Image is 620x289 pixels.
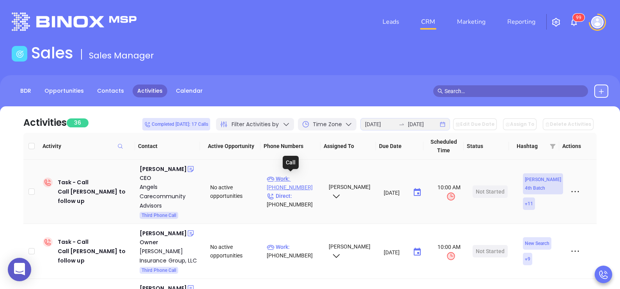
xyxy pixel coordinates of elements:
[267,192,322,209] p: [PHONE_NUMBER]
[384,248,406,256] input: MM/DD/YYYY
[418,14,438,30] a: CRM
[92,85,129,97] a: Contacts
[144,120,208,129] span: Completed [DATE]: 17 Calls
[328,184,370,199] span: [PERSON_NAME]
[267,193,292,199] span: Direct :
[321,133,376,160] th: Assigned To
[200,133,260,160] th: Active Opportunity
[525,199,533,208] span: + 11
[67,118,89,127] span: 36
[559,133,589,160] th: Actions
[365,120,395,129] input: Start date
[376,133,423,160] th: Due Date
[58,237,133,265] div: Task - Call
[576,15,579,20] span: 9
[591,16,604,28] img: user
[313,120,342,129] span: Time Zone
[551,18,561,27] img: iconSetting
[379,14,402,30] a: Leads
[409,185,425,200] button: Choose date, selected date is Aug 18, 2025
[409,244,425,260] button: Choose date, selected date is Aug 18, 2025
[58,247,133,265] div: Call [PERSON_NAME] to follow up
[140,164,187,174] div: [PERSON_NAME]
[525,255,530,263] span: + 9
[140,229,187,238] div: [PERSON_NAME]
[432,243,466,261] span: 10:00 AM
[58,187,133,206] div: Call [PERSON_NAME] to follow up
[476,185,505,198] div: Not Started
[12,12,136,31] img: logo
[267,243,322,260] p: [PHONE_NUMBER]
[140,238,200,247] div: Owner
[423,133,464,160] th: Scheduled Time
[384,189,406,196] input: MM/DD/YYYY
[40,85,89,97] a: Opportunities
[31,44,73,62] h1: Sales
[58,178,133,206] div: Task - Call
[232,120,279,129] span: Filter Activities by
[328,243,370,258] span: [PERSON_NAME]
[408,120,438,129] input: End date
[525,239,549,248] span: New Search
[16,85,36,97] a: BDR
[579,15,581,20] span: 9
[267,174,322,192] p: [PHONE_NUMBER]
[89,49,154,62] span: Sales Manager
[140,247,200,265] a: [PERSON_NAME] Insurance Group, LLC
[267,176,290,182] span: Work :
[142,266,176,275] span: Third Phone Call
[210,243,260,260] div: No active opportunities
[133,85,167,97] a: Activities
[543,118,593,130] button: Delete Activities
[453,118,497,130] button: Edit Due Date
[142,211,176,220] span: Third Phone Call
[399,121,405,127] span: swap-right
[135,133,200,160] th: Contact
[399,121,405,127] span: to
[267,244,290,250] span: Work :
[517,142,546,150] span: Hashtag
[432,183,466,201] span: 10:00 AM
[504,14,539,30] a: Reporting
[140,174,200,182] div: CEO
[569,18,579,27] img: iconNotification
[171,85,207,97] a: Calendar
[503,118,537,130] button: Assign To
[445,87,584,95] input: Search…
[43,142,132,150] span: Activity
[23,116,67,130] div: Activities
[140,182,200,210] a: Angels Carecommunity Advisors
[454,14,489,30] a: Marketing
[283,156,299,169] div: Call
[438,88,443,94] span: search
[476,245,505,257] div: Not Started
[210,183,260,200] div: No active opportunities
[260,133,321,160] th: Phone Numbers
[525,175,561,192] span: [PERSON_NAME] 4th Batch
[464,133,509,160] th: Status
[573,14,585,21] sup: 99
